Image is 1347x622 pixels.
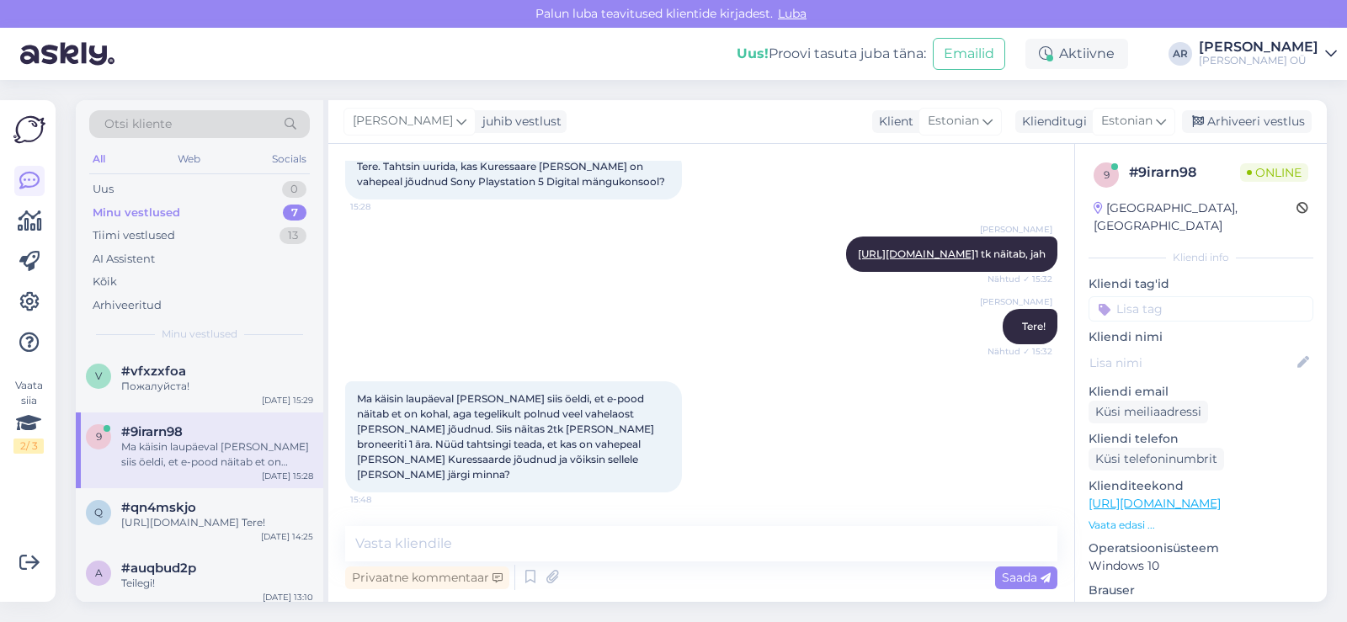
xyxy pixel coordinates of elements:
div: 0 [282,181,306,198]
span: Ma käisin laupäeval [PERSON_NAME] siis öeldi, et e-pood näitab et on kohal, aga tegelikult polnud... [357,392,657,481]
div: Klienditugi [1015,113,1087,130]
span: [PERSON_NAME] [353,112,453,130]
div: Proovi tasuta juba täna: [737,44,926,64]
span: 1 tk näitab, jah [858,247,1046,260]
span: #auqbud2p [121,561,196,576]
img: Askly Logo [13,114,45,146]
div: All [89,148,109,170]
span: #vfxzxfoa [121,364,186,379]
div: [PERSON_NAME] [1199,40,1318,54]
div: Web [174,148,204,170]
div: Teilegi! [121,576,313,591]
span: q [94,506,103,518]
div: 13 [280,227,306,244]
span: #qn4mskjo [121,500,196,515]
b: Uus! [737,45,769,61]
span: Estonian [1101,112,1153,130]
span: a [95,566,103,579]
span: [PERSON_NAME] [980,295,1052,308]
p: Kliendi telefon [1089,430,1313,448]
div: 7 [283,205,306,221]
div: [PERSON_NAME] OÜ [1199,54,1318,67]
span: Nähtud ✓ 15:32 [988,273,1052,285]
div: Kõik [93,274,117,290]
div: [URL][DOMAIN_NAME] Tere! [121,515,313,530]
div: Arhiveeri vestlus [1182,110,1312,133]
p: Kliendi nimi [1089,328,1313,346]
a: [URL][DOMAIN_NAME] [858,247,975,260]
div: Arhiveeritud [93,297,162,314]
p: Kliendi tag'id [1089,275,1313,293]
a: [URL][DOMAIN_NAME] [1089,496,1221,511]
div: Uus [93,181,114,198]
span: v [95,369,102,382]
div: Socials [269,148,310,170]
div: [DATE] 15:29 [262,394,313,407]
a: [PERSON_NAME][PERSON_NAME] OÜ [1199,40,1337,67]
div: [DATE] 13:10 [263,591,313,603]
div: Ma käisin laupäeval [PERSON_NAME] siis öeldi, et e-pood näitab et on kohal, aga tegelikult polnud... [121,439,313,470]
input: Lisa tag [1089,296,1313,322]
div: [DATE] 14:25 [261,530,313,543]
span: Estonian [928,112,979,130]
input: Lisa nimi [1089,354,1294,372]
span: 15:48 [350,493,413,506]
span: 9 [1104,168,1110,181]
div: Vaata siia [13,378,44,454]
span: #9irarn98 [121,424,183,439]
span: 9 [96,430,102,443]
p: Kliendi email [1089,383,1313,401]
p: Chrome [TECHNICAL_ID] [1089,599,1313,617]
div: juhib vestlust [476,113,562,130]
span: Online [1240,163,1308,182]
span: Saada [1002,570,1051,585]
span: Minu vestlused [162,327,237,342]
div: Пожалуйста! [121,379,313,394]
span: Nähtud ✓ 15:32 [988,345,1052,358]
div: AR [1169,42,1192,66]
div: Aktiivne [1025,39,1128,69]
span: Otsi kliente [104,115,172,133]
span: Luba [773,6,812,21]
div: Klient [872,113,913,130]
div: Minu vestlused [93,205,180,221]
div: Tiimi vestlused [93,227,175,244]
div: [DATE] 15:28 [262,470,313,482]
span: [PERSON_NAME] [980,223,1052,236]
p: Brauser [1089,582,1313,599]
p: Klienditeekond [1089,477,1313,495]
div: Privaatne kommentaar [345,566,509,589]
span: 15:28 [350,200,413,213]
div: Küsi meiliaadressi [1089,401,1208,423]
button: Emailid [933,38,1005,70]
div: Kliendi info [1089,250,1313,265]
p: Vaata edasi ... [1089,518,1313,533]
div: AI Assistent [93,251,155,268]
p: Windows 10 [1089,557,1313,575]
div: [GEOGRAPHIC_DATA], [GEOGRAPHIC_DATA] [1094,199,1296,235]
div: # 9irarn98 [1129,162,1240,183]
div: 2 / 3 [13,439,44,454]
div: Küsi telefoninumbrit [1089,448,1224,470]
p: Operatsioonisüsteem [1089,540,1313,557]
span: Tere! [1022,320,1046,332]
